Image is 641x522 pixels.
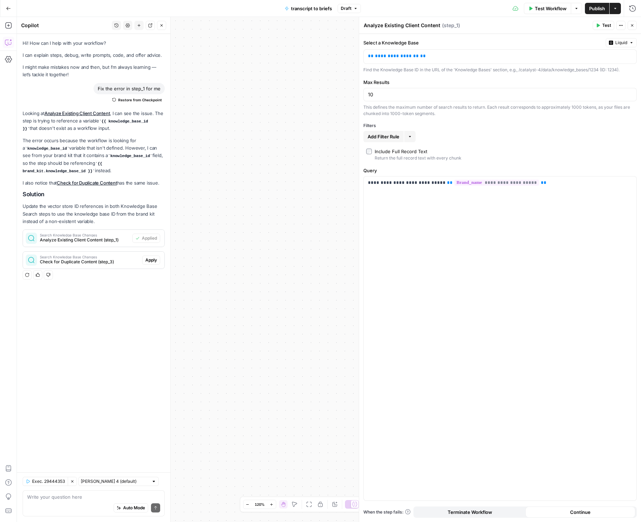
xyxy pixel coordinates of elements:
[448,509,492,516] span: Terminate Workflow
[23,64,165,78] p: I might make mistakes now and then, but I’m always learning — let’s tackle it together!
[23,119,148,131] code: {{ knowledge_base_id }}
[255,502,265,507] span: 120%
[366,149,372,154] input: Include Full Record TextReturn the full record text with every chunk
[615,40,627,46] span: Liquid
[570,509,591,516] span: Continue
[363,67,637,73] div: Find the Knowledge Base ID in the URL of the 'Knowledge Bases' section, e.g., /catalyst-4/data/kn...
[338,4,361,13] button: Draft
[585,3,609,14] button: Publish
[593,21,614,30] button: Test
[363,131,404,142] button: Add Filter Rule
[23,179,165,187] p: I also notice that has the same issue.
[40,255,139,259] span: Search Knowledge Base Changes
[364,22,440,29] textarea: Analyze Existing Client Content
[363,167,637,174] label: Query
[23,40,165,47] p: Hi! How can I help with your workflow?
[142,235,157,241] span: Applied
[375,148,427,155] div: Include Full Record Text
[25,146,69,151] code: knowledge_base_id
[368,133,399,140] span: Add Filter Rule
[114,503,148,512] button: Auto Mode
[23,137,165,175] p: The error occurs because the workflow is looking for a variable that isn't defined. However, I ca...
[81,478,149,485] input: Claude Sonnet 4 (default)
[589,5,605,12] span: Publish
[341,5,351,12] span: Draft
[40,259,139,265] span: Check for Duplicate Content (step_3)
[23,477,68,486] button: Exec. 29444353
[280,3,336,14] button: transcript to briefs
[93,83,165,94] div: Fix the error in step_1 for me
[363,122,637,129] div: Filters
[32,478,65,485] span: Exec. 29444353
[132,234,160,243] button: Applied
[40,233,129,237] span: Search Knowledge Base Changes
[375,155,461,161] div: Return the full record text with every chunk
[40,237,129,243] span: Analyze Existing Client Content (step_1)
[123,505,145,511] span: Auto Mode
[44,110,110,116] a: Analyze Existing Client Content
[109,96,165,104] button: Restore from Checkpoint
[363,104,637,117] div: This defines the maximum number of search results to return. Each result corresponds to approxima...
[23,110,165,132] p: Looking at , I can see the issue. The step is trying to reference a variable that doesn't exist a...
[415,506,525,518] button: Terminate Workflow
[57,180,117,186] a: Check for Duplicate Content
[118,97,162,103] span: Restore from Checkpoint
[442,22,460,29] span: ( step_1 )
[23,191,165,198] h2: Solution
[108,154,152,158] code: knowledge_base_id
[23,52,165,59] p: I can explain steps, debug, write prompts, code, and offer advice.
[23,203,165,225] p: Update the vector store ID references in both Knowledge Base Search steps to use the knowledge ba...
[21,22,110,29] div: Copilot
[363,79,637,86] label: Max Results
[363,39,603,46] label: Select a Knowledge Base
[142,256,160,265] button: Apply
[291,5,332,12] span: transcript to briefs
[363,509,411,515] a: When the step fails:
[145,257,157,263] span: Apply
[606,38,637,47] button: Liquid
[602,22,611,29] span: Test
[535,5,567,12] span: Test Workflow
[524,3,571,14] button: Test Workflow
